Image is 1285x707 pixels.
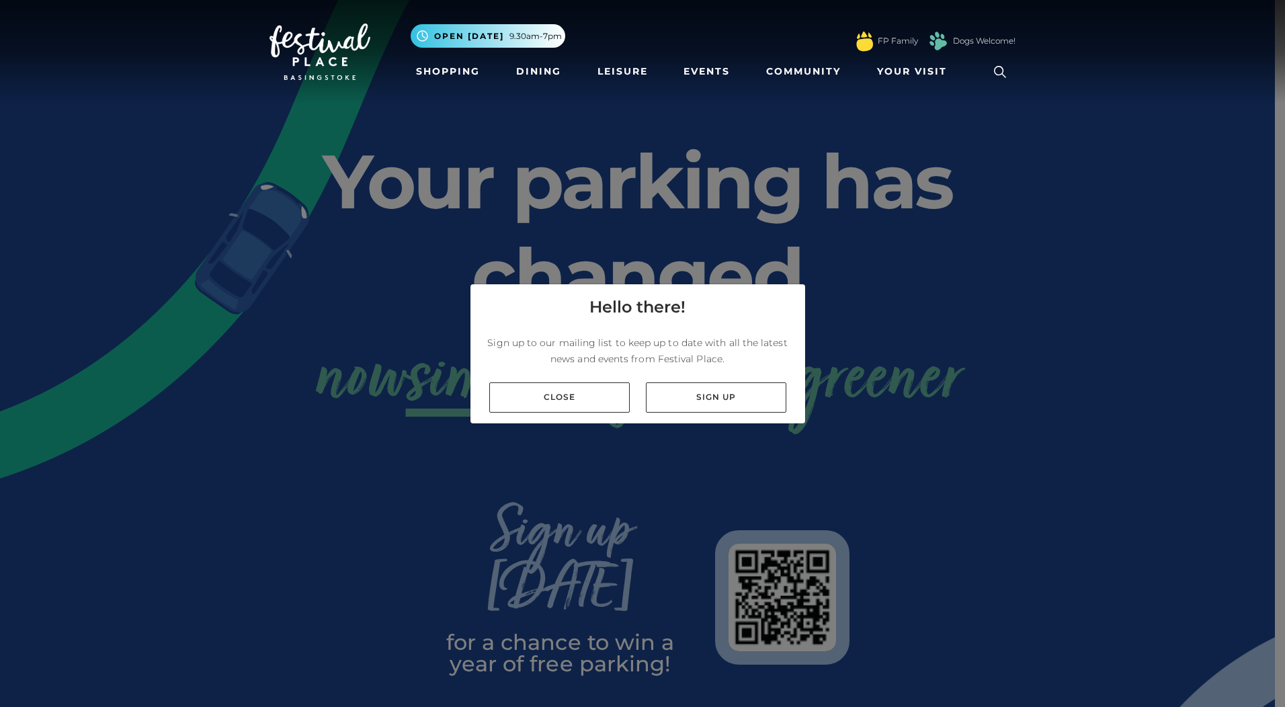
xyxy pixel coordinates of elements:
[434,30,504,42] span: Open [DATE]
[511,59,567,84] a: Dining
[646,382,786,413] a: Sign up
[592,59,653,84] a: Leisure
[589,295,686,319] h4: Hello there!
[411,59,485,84] a: Shopping
[678,59,735,84] a: Events
[411,24,565,48] button: Open [DATE] 9.30am-7pm
[878,35,918,47] a: FP Family
[270,24,370,80] img: Festival Place Logo
[481,335,794,367] p: Sign up to our mailing list to keep up to date with all the latest news and events from Festival ...
[872,59,959,84] a: Your Visit
[877,65,947,79] span: Your Visit
[509,30,562,42] span: 9.30am-7pm
[953,35,1015,47] a: Dogs Welcome!
[489,382,630,413] a: Close
[761,59,846,84] a: Community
